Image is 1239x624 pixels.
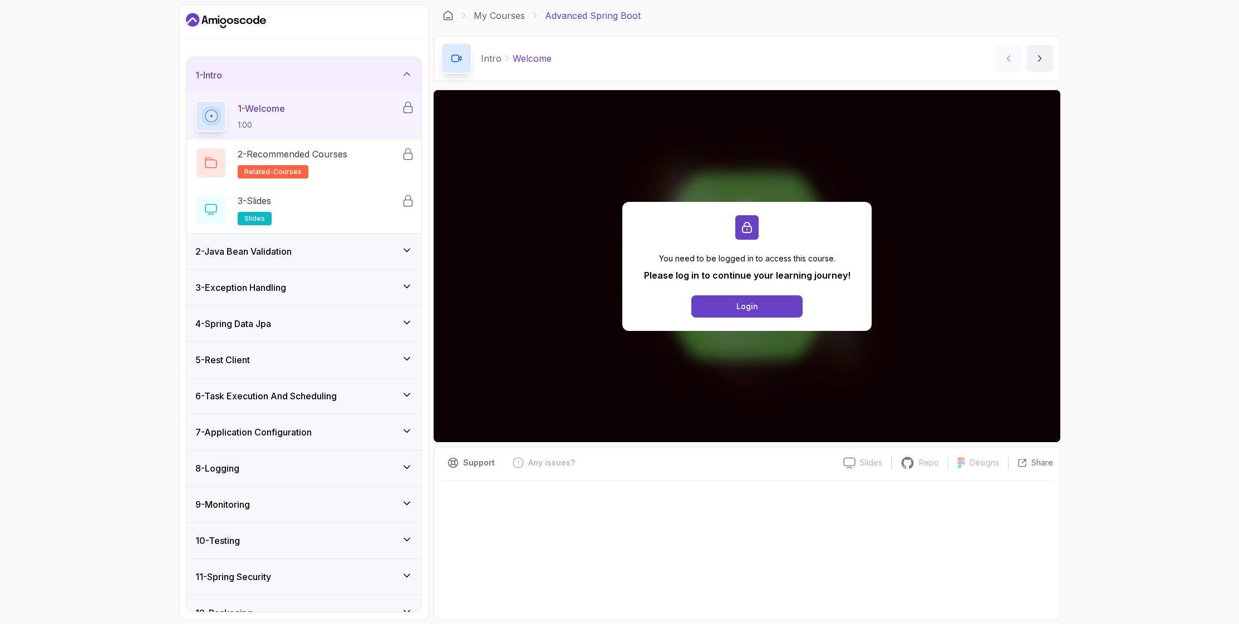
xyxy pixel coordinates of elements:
button: 10-Testing [186,523,421,558]
h3: 9 - Monitoring [195,498,250,511]
button: Support button [441,454,501,472]
h3: 1 - Intro [195,68,222,82]
p: Please log in to continue your learning journey! [644,269,850,282]
p: 2 - Recommended Courses [238,147,347,161]
p: Repo [919,457,939,468]
h3: 7 - Application Configuration [195,425,312,439]
button: 8-Logging [186,450,421,486]
p: 1:00 [238,120,285,131]
button: Login [691,295,803,318]
h3: 11 - Spring Security [195,570,271,583]
h3: 12 - Packaging [195,606,253,620]
button: previous content [995,45,1022,72]
button: 1-Welcome1:00 [195,101,412,132]
h3: 5 - Rest Client [195,353,250,367]
button: 11-Spring Security [186,559,421,595]
button: 1-Intro [186,57,421,93]
button: 2-Recommended Coursesrelated-courses [195,147,412,179]
button: 2-Java Bean Validation [186,234,421,269]
p: You need to be logged in to access this course. [644,253,850,264]
p: Intro [481,52,501,65]
a: Dashboard [442,10,454,21]
button: 7-Application Configuration [186,414,421,450]
p: Any issues? [528,457,575,468]
span: related-courses [244,167,302,176]
h3: 10 - Testing [195,534,240,547]
button: 4-Spring Data Jpa [186,306,421,341]
h3: 6 - Task Execution And Scheduling [195,389,337,403]
a: My Courses [474,9,525,22]
h3: 4 - Spring Data Jpa [195,317,271,330]
button: 6-Task Execution And Scheduling [186,378,421,414]
span: slides [244,214,265,223]
p: Welcome [513,52,552,65]
p: Advanced Spring Boot [545,9,641,22]
div: Login [736,301,758,312]
button: 5-Rest Client [186,342,421,378]
a: Dashboard [186,12,266,29]
h3: 8 - Logging [195,462,239,475]
button: 3-Exception Handling [186,270,421,305]
button: Share [1008,457,1053,468]
p: Support [463,457,495,468]
h3: 2 - Java Bean Validation [195,245,292,258]
h3: 3 - Exception Handling [195,281,286,294]
button: 3-Slidesslides [195,194,412,225]
button: 9-Monitoring [186,487,421,522]
p: Slides [860,457,882,468]
p: 3 - Slides [238,194,271,207]
p: 1 - Welcome [238,102,285,115]
button: next content [1026,45,1053,72]
p: Share [1031,457,1053,468]
p: Designs [970,457,999,468]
